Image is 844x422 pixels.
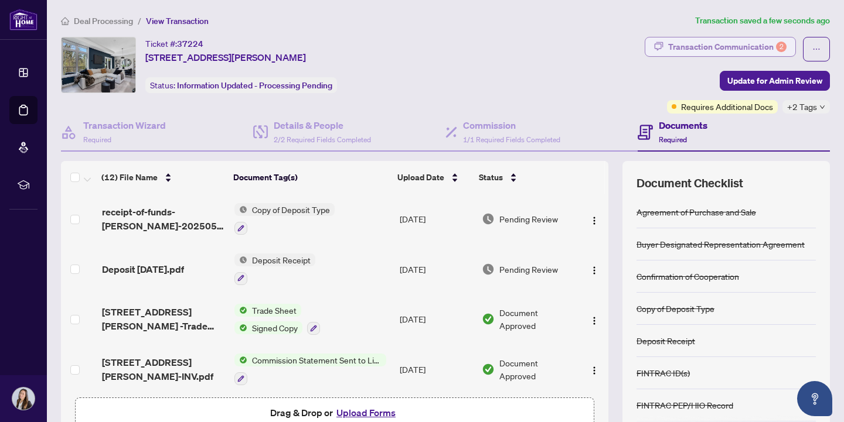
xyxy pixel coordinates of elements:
[819,104,825,110] span: down
[590,366,599,375] img: Logo
[177,80,332,91] span: Information Updated - Processing Pending
[395,194,477,244] td: [DATE]
[590,266,599,275] img: Logo
[177,39,203,49] span: 37224
[146,16,209,26] span: View Transaction
[499,212,558,225] span: Pending Review
[247,203,335,216] span: Copy of Deposit Type
[145,77,337,93] div: Status:
[234,253,315,285] button: Status IconDeposit Receipt
[590,216,599,225] img: Logo
[463,135,560,144] span: 1/1 Required Fields Completed
[585,310,604,328] button: Logo
[637,334,695,347] div: Deposit Receipt
[395,294,477,345] td: [DATE]
[102,305,225,333] span: [STREET_ADDRESS][PERSON_NAME] -Trade Sheet-[PERSON_NAME] to Review.pdf
[229,161,393,194] th: Document Tag(s)
[787,100,817,114] span: +2 Tags
[727,71,822,90] span: Update for Admin Review
[234,354,386,385] button: Status IconCommission Statement Sent to Listing Brokerage
[74,16,133,26] span: Deal Processing
[585,360,604,379] button: Logo
[12,387,35,410] img: Profile Icon
[637,238,805,251] div: Buyer Designated Representation Agreement
[83,135,111,144] span: Required
[659,118,707,132] h4: Documents
[474,161,576,194] th: Status
[145,50,306,64] span: [STREET_ADDRESS][PERSON_NAME]
[97,161,229,194] th: (12) File Name
[659,135,687,144] span: Required
[145,37,203,50] div: Ticket #:
[585,210,604,228] button: Logo
[695,14,830,28] article: Transaction saved a few seconds ago
[234,203,247,216] img: Status Icon
[397,171,444,184] span: Upload Date
[499,263,558,276] span: Pending Review
[62,37,135,92] img: IMG-40728147_1.jpg
[274,135,371,144] span: 2/2 Required Fields Completed
[637,270,739,283] div: Confirmation of Cooperation
[590,316,599,325] img: Logo
[234,304,320,335] button: Status IconTrade SheetStatus IconSigned Copy
[393,161,474,194] th: Upload Date
[681,100,773,113] span: Requires Additional Docs
[102,205,225,233] span: receipt-of-funds-[PERSON_NAME]-20250530-172306.pdf
[637,399,733,411] div: FINTRAC PEP/HIO Record
[482,313,495,325] img: Document Status
[333,405,399,420] button: Upload Forms
[482,363,495,376] img: Document Status
[234,203,335,235] button: Status IconCopy of Deposit Type
[247,253,315,266] span: Deposit Receipt
[138,14,141,28] li: /
[61,17,69,25] span: home
[270,405,399,420] span: Drag & Drop or
[102,355,225,383] span: [STREET_ADDRESS][PERSON_NAME]-INV.pdf
[637,302,714,315] div: Copy of Deposit Type
[234,354,247,366] img: Status Icon
[585,260,604,279] button: Logo
[234,321,247,334] img: Status Icon
[247,304,301,317] span: Trade Sheet
[637,366,690,379] div: FINTRAC ID(s)
[234,304,247,317] img: Status Icon
[645,37,796,57] button: Transaction Communication2
[9,9,38,30] img: logo
[668,37,787,56] div: Transaction Communication
[482,263,495,276] img: Document Status
[247,321,302,334] span: Signed Copy
[463,118,560,132] h4: Commission
[395,344,477,394] td: [DATE]
[812,45,821,53] span: ellipsis
[637,205,756,218] div: Agreement of Purchase and Sale
[247,354,386,366] span: Commission Statement Sent to Listing Brokerage
[776,42,787,52] div: 2
[637,175,743,191] span: Document Checklist
[234,253,247,266] img: Status Icon
[102,262,184,276] span: Deposit [DATE].pdf
[499,356,575,382] span: Document Approved
[499,306,575,332] span: Document Approved
[83,118,166,132] h4: Transaction Wizard
[274,118,371,132] h4: Details & People
[101,171,158,184] span: (12) File Name
[395,244,477,294] td: [DATE]
[479,171,503,184] span: Status
[482,212,495,225] img: Document Status
[720,71,830,91] button: Update for Admin Review
[797,381,832,416] button: Open asap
